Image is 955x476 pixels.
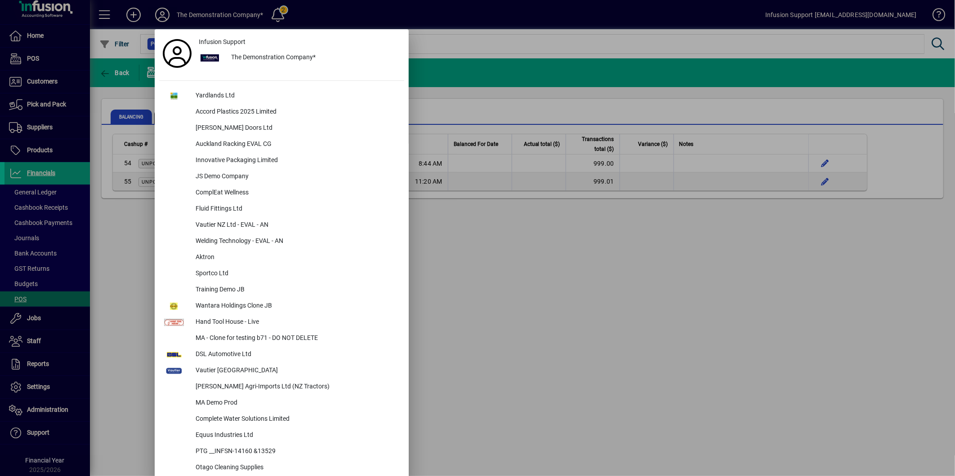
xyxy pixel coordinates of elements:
div: MA - Clone for testing b71 - DO NOT DELETE [188,331,404,347]
div: Yardlands Ltd [188,88,404,104]
div: Complete Water Solutions Limited [188,411,404,428]
button: [PERSON_NAME] Agri-Imports Ltd (NZ Tractors) [159,379,404,395]
button: DSL Automotive Ltd [159,347,404,363]
button: Training Demo JB [159,282,404,298]
button: Auckland Racking EVAL CG [159,137,404,153]
div: Wantara Holdings Clone JB [188,298,404,314]
div: ComplEat Wellness [188,185,404,201]
button: MA Demo Prod [159,395,404,411]
button: Vautier [GEOGRAPHIC_DATA] [159,363,404,379]
button: Vautier NZ Ltd - EVAL - AN [159,217,404,234]
div: JS Demo Company [188,169,404,185]
div: Hand Tool House - Live [188,314,404,331]
div: Otago Cleaning Supplies [188,460,404,476]
button: MA - Clone for testing b71 - DO NOT DELETE [159,331,404,347]
button: Aktron [159,250,404,266]
button: Sportco Ltd [159,266,404,282]
button: The Demonstration Company* [195,50,404,66]
a: Profile [159,45,195,62]
div: Aktron [188,250,404,266]
div: DSL Automotive Ltd [188,347,404,363]
button: Innovative Packaging Limited [159,153,404,169]
div: Equus Industries Ltd [188,428,404,444]
div: Fluid Fittings Ltd [188,201,404,217]
button: Hand Tool House - Live [159,314,404,331]
div: [PERSON_NAME] Agri-Imports Ltd (NZ Tractors) [188,379,404,395]
div: Vautier [GEOGRAPHIC_DATA] [188,363,404,379]
button: Wantara Holdings Clone JB [159,298,404,314]
div: Sportco Ltd [188,266,404,282]
div: PTG __INFSN-14160 &13529 [188,444,404,460]
div: MA Demo Prod [188,395,404,411]
button: Yardlands Ltd [159,88,404,104]
div: Accord Plastics 2025 Limited [188,104,404,120]
div: The Demonstration Company* [224,50,404,66]
button: Complete Water Solutions Limited [159,411,404,428]
button: [PERSON_NAME] Doors Ltd [159,120,404,137]
button: Welding Technology - EVAL - AN [159,234,404,250]
button: Fluid Fittings Ltd [159,201,404,217]
button: JS Demo Company [159,169,404,185]
div: Innovative Packaging Limited [188,153,404,169]
button: ComplEat Wellness [159,185,404,201]
div: Training Demo JB [188,282,404,298]
button: Equus Industries Ltd [159,428,404,444]
div: Auckland Racking EVAL CG [188,137,404,153]
a: Infusion Support [195,34,404,50]
div: Welding Technology - EVAL - AN [188,234,404,250]
button: PTG __INFSN-14160 &13529 [159,444,404,460]
button: Accord Plastics 2025 Limited [159,104,404,120]
div: [PERSON_NAME] Doors Ltd [188,120,404,137]
span: Infusion Support [199,37,245,47]
button: Otago Cleaning Supplies [159,460,404,476]
div: Vautier NZ Ltd - EVAL - AN [188,217,404,234]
